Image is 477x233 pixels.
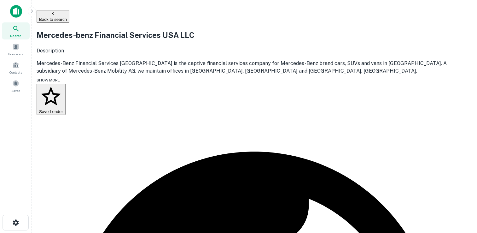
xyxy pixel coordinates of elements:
span: Saved [11,88,20,93]
a: Search [2,22,30,39]
span: SHOW MORE [37,78,60,82]
button: Save Lender [37,84,66,115]
img: capitalize-icon.png [10,5,22,18]
p: Mercedes-Benz Financial Services [GEOGRAPHIC_DATA] is the captive financial services company for ... [37,60,472,75]
h2: Mercedes-benz Financial Services USA LLC [37,29,472,41]
span: Description [37,48,64,54]
span: Borrowers [8,51,23,57]
button: Back to search [37,10,69,23]
span: Contacts [9,70,22,75]
a: Borrowers [2,41,30,58]
iframe: Chat Widget [445,182,477,213]
a: Saved [2,77,30,94]
a: Contacts [2,59,30,76]
span: Search [10,33,21,38]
